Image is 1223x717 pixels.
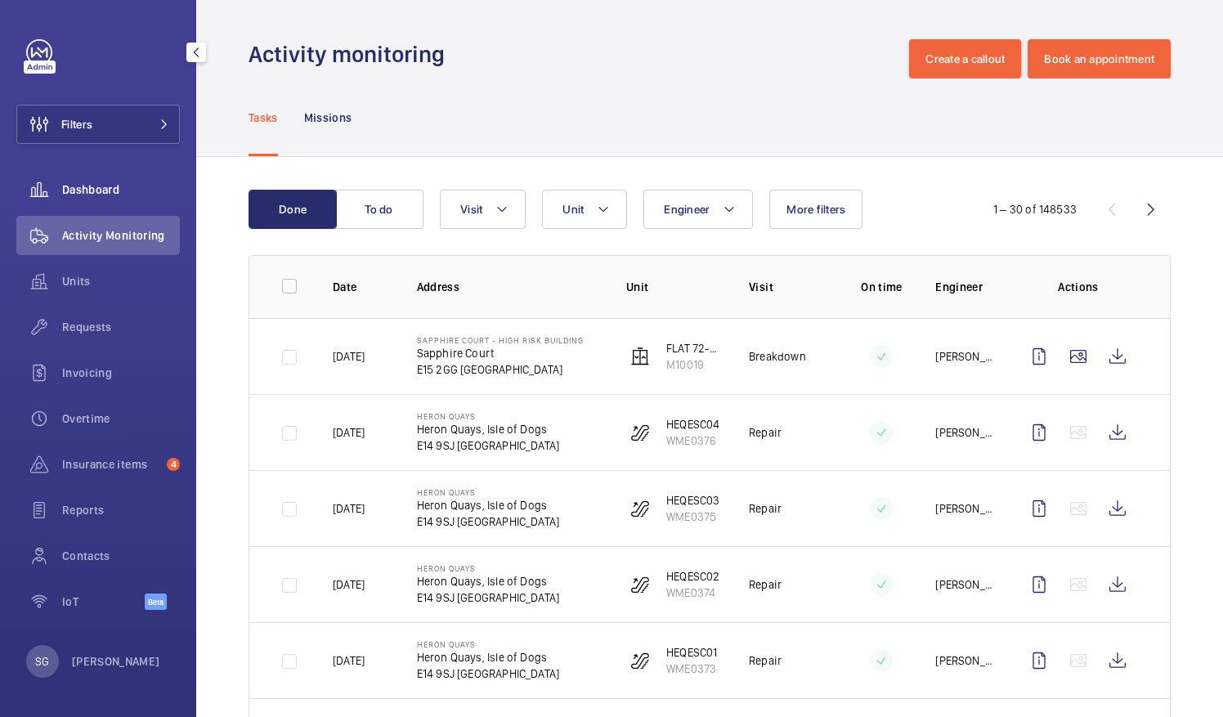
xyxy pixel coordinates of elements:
[417,335,584,345] p: Sapphire Court - High Risk Building
[62,181,180,198] span: Dashboard
[417,563,560,573] p: Heron Quays
[417,361,584,378] p: E15 2GG [GEOGRAPHIC_DATA]
[666,661,717,677] p: WME0373
[666,644,717,661] p: HEQESC01
[666,340,723,356] p: FLAT 72-91 - MRL right hand side - 10 Floors
[1019,279,1137,295] p: Actions
[417,589,560,606] p: E14 9SJ [GEOGRAPHIC_DATA]
[167,458,180,471] span: 4
[62,365,180,381] span: Invoicing
[749,652,782,669] p: Repair
[333,424,365,441] p: [DATE]
[935,424,993,441] p: [PERSON_NAME]
[333,279,391,295] p: Date
[630,423,650,442] img: escalator.svg
[62,502,180,518] span: Reports
[62,410,180,427] span: Overtime
[417,411,560,421] p: Heron Quays
[62,319,180,335] span: Requests
[16,105,180,144] button: Filters
[626,279,723,295] p: Unit
[417,513,560,530] p: E14 9SJ [GEOGRAPHIC_DATA]
[909,39,1021,78] button: Create a callout
[666,416,719,432] p: HEQESC04
[749,424,782,441] p: Repair
[333,652,365,669] p: [DATE]
[417,487,560,497] p: Heron Quays
[935,279,993,295] p: Engineer
[935,500,993,517] p: [PERSON_NAME]
[935,348,993,365] p: [PERSON_NAME]
[749,576,782,593] p: Repair
[304,110,352,126] p: Missions
[35,653,49,670] p: SG
[853,279,909,295] p: On time
[249,110,278,126] p: Tasks
[630,499,650,518] img: escalator.svg
[935,652,993,669] p: [PERSON_NAME]
[460,203,482,216] span: Visit
[1028,39,1171,78] button: Book an appointment
[62,456,160,473] span: Insurance items
[333,348,365,365] p: [DATE]
[643,190,753,229] button: Engineer
[333,500,365,517] p: [DATE]
[630,347,650,366] img: elevator.svg
[666,568,719,585] p: HEQESC02
[666,356,723,373] p: M10019
[72,653,160,670] p: [PERSON_NAME]
[664,203,710,216] span: Engineer
[61,116,92,132] span: Filters
[417,421,560,437] p: Heron Quays, Isle of Dogs
[417,345,584,361] p: Sapphire Court
[417,279,601,295] p: Address
[542,190,627,229] button: Unit
[769,190,862,229] button: More filters
[417,437,560,454] p: E14 9SJ [GEOGRAPHIC_DATA]
[62,594,145,610] span: IoT
[666,492,719,509] p: HEQESC03
[666,509,719,525] p: WME0375
[562,203,584,216] span: Unit
[786,203,845,216] span: More filters
[630,575,650,594] img: escalator.svg
[749,348,806,365] p: Breakdown
[440,190,526,229] button: Visit
[993,201,1077,217] div: 1 – 30 of 148533
[145,594,167,610] span: Beta
[749,279,827,295] p: Visit
[417,665,560,682] p: E14 9SJ [GEOGRAPHIC_DATA]
[335,190,423,229] button: To do
[333,576,365,593] p: [DATE]
[417,573,560,589] p: Heron Quays, Isle of Dogs
[417,497,560,513] p: Heron Quays, Isle of Dogs
[417,649,560,665] p: Heron Quays, Isle of Dogs
[62,227,180,244] span: Activity Monitoring
[62,548,180,564] span: Contacts
[417,639,560,649] p: Heron Quays
[249,39,455,69] h1: Activity monitoring
[666,432,719,449] p: WME0376
[666,585,719,601] p: WME0374
[249,190,337,229] button: Done
[935,576,993,593] p: [PERSON_NAME]
[749,500,782,517] p: Repair
[630,651,650,670] img: escalator.svg
[62,273,180,289] span: Units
